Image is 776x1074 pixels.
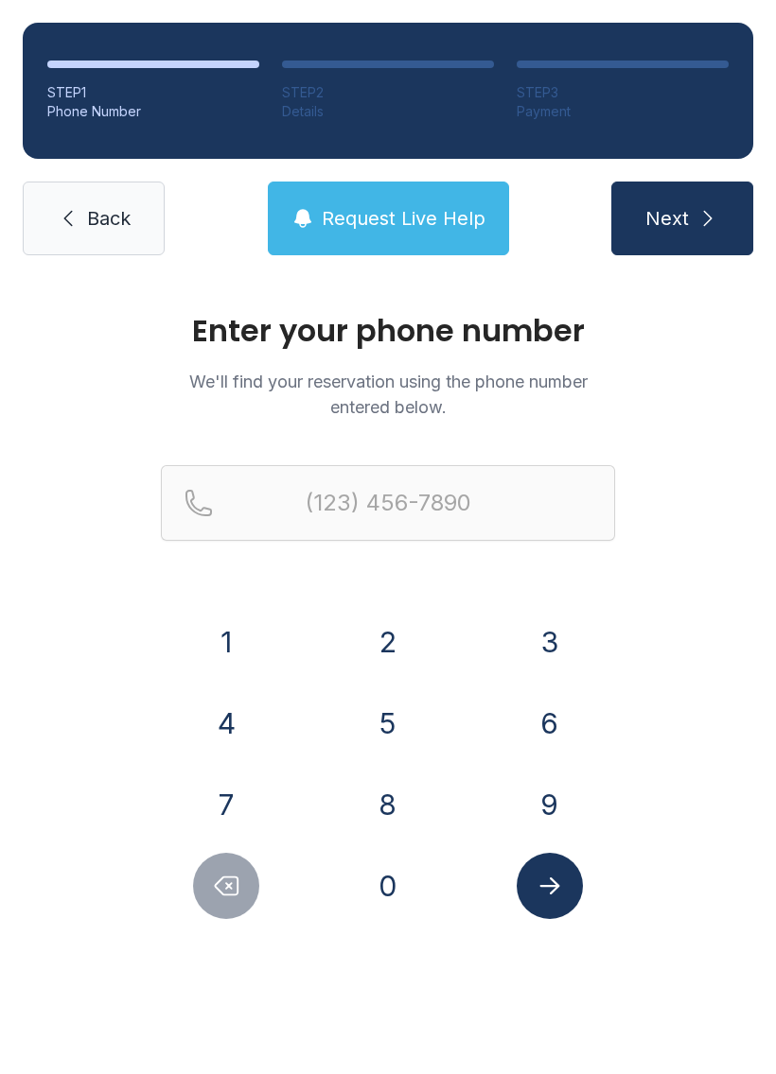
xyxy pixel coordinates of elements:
[355,853,421,919] button: 0
[193,609,259,675] button: 1
[517,853,583,919] button: Submit lookup form
[193,771,259,838] button: 7
[645,205,689,232] span: Next
[355,771,421,838] button: 8
[282,102,494,121] div: Details
[517,83,729,102] div: STEP 3
[161,369,615,420] p: We'll find your reservation using the phone number entered below.
[355,609,421,675] button: 2
[161,465,615,541] input: Reservation phone number
[517,690,583,756] button: 6
[47,102,259,121] div: Phone Number
[193,853,259,919] button: Delete number
[517,771,583,838] button: 9
[161,316,615,346] h1: Enter your phone number
[47,83,259,102] div: STEP 1
[322,205,485,232] span: Request Live Help
[517,102,729,121] div: Payment
[87,205,131,232] span: Back
[193,690,259,756] button: 4
[355,690,421,756] button: 5
[517,609,583,675] button: 3
[282,83,494,102] div: STEP 2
